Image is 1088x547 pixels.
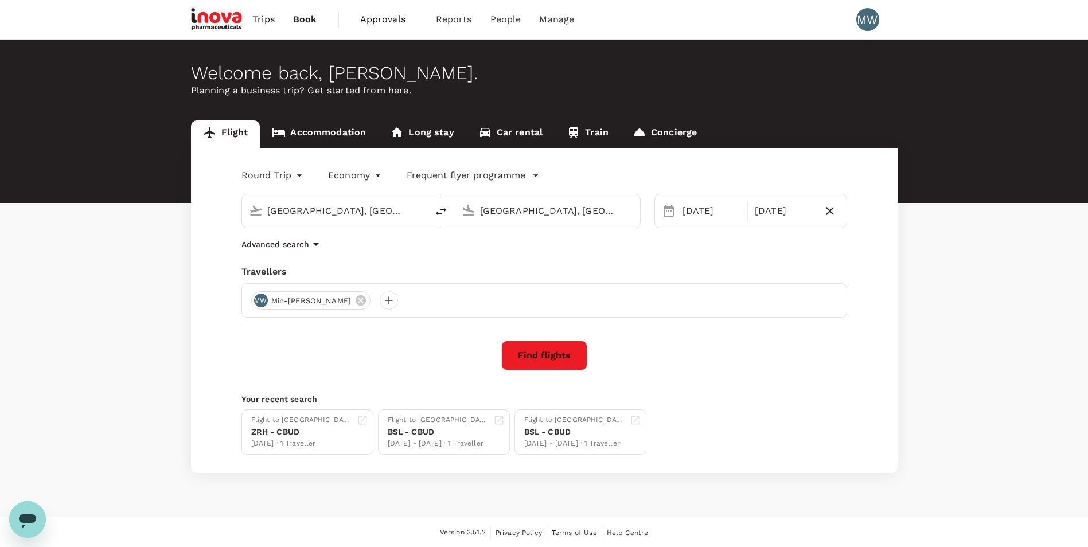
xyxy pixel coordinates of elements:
div: [DATE] · 1 Traveller [251,438,352,450]
p: Planning a business trip? Get started from here. [191,84,898,97]
button: Open [632,209,634,212]
button: Advanced search [241,237,323,251]
p: Advanced search [241,239,309,250]
div: Flight to [GEOGRAPHIC_DATA] [251,415,352,426]
p: Frequent flyer programme [407,169,525,182]
button: Find flights [501,341,587,370]
div: [DATE] - [DATE] · 1 Traveller [388,438,489,450]
span: People [490,13,521,26]
span: Reports [436,13,472,26]
a: Concierge [621,120,709,148]
span: Manage [539,13,574,26]
iframe: Button to launch messaging window [9,501,46,538]
button: Open [419,209,422,212]
div: MW [254,294,268,307]
a: Help Centre [607,526,649,539]
a: Accommodation [260,120,378,148]
span: Terms of Use [552,529,597,537]
span: Help Centre [607,529,649,537]
div: [DATE] - [DATE] · 1 Traveller [524,438,625,450]
div: MW [856,8,879,31]
button: delete [427,198,455,225]
span: Min-[PERSON_NAME] [264,295,358,307]
div: Flight to [GEOGRAPHIC_DATA] [388,415,489,426]
a: Car rental [466,120,555,148]
input: Depart from [267,202,403,220]
span: Version 3.51.2 [440,527,486,538]
div: MWMin-[PERSON_NAME] [251,291,371,310]
input: Going to [480,202,616,220]
div: Economy [328,166,384,185]
a: Train [555,120,621,148]
img: iNova Pharmaceuticals [191,7,244,32]
a: Privacy Policy [496,526,542,539]
span: Trips [252,13,275,26]
span: Approvals [360,13,418,26]
div: [DATE] [750,200,818,222]
a: Long stay [378,120,466,148]
button: Frequent flyer programme [407,169,539,182]
div: Round Trip [241,166,306,185]
a: Flight [191,120,260,148]
div: Welcome back , [PERSON_NAME] . [191,62,898,84]
span: Privacy Policy [496,529,542,537]
p: Your recent search [241,393,847,405]
div: Flight to [GEOGRAPHIC_DATA] [524,415,625,426]
div: BSL - CBUD [524,426,625,438]
div: Travellers [241,265,847,279]
div: ZRH - CBUD [251,426,352,438]
span: Book [293,13,317,26]
div: [DATE] [678,200,746,222]
div: BSL - CBUD [388,426,489,438]
a: Terms of Use [552,526,597,539]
